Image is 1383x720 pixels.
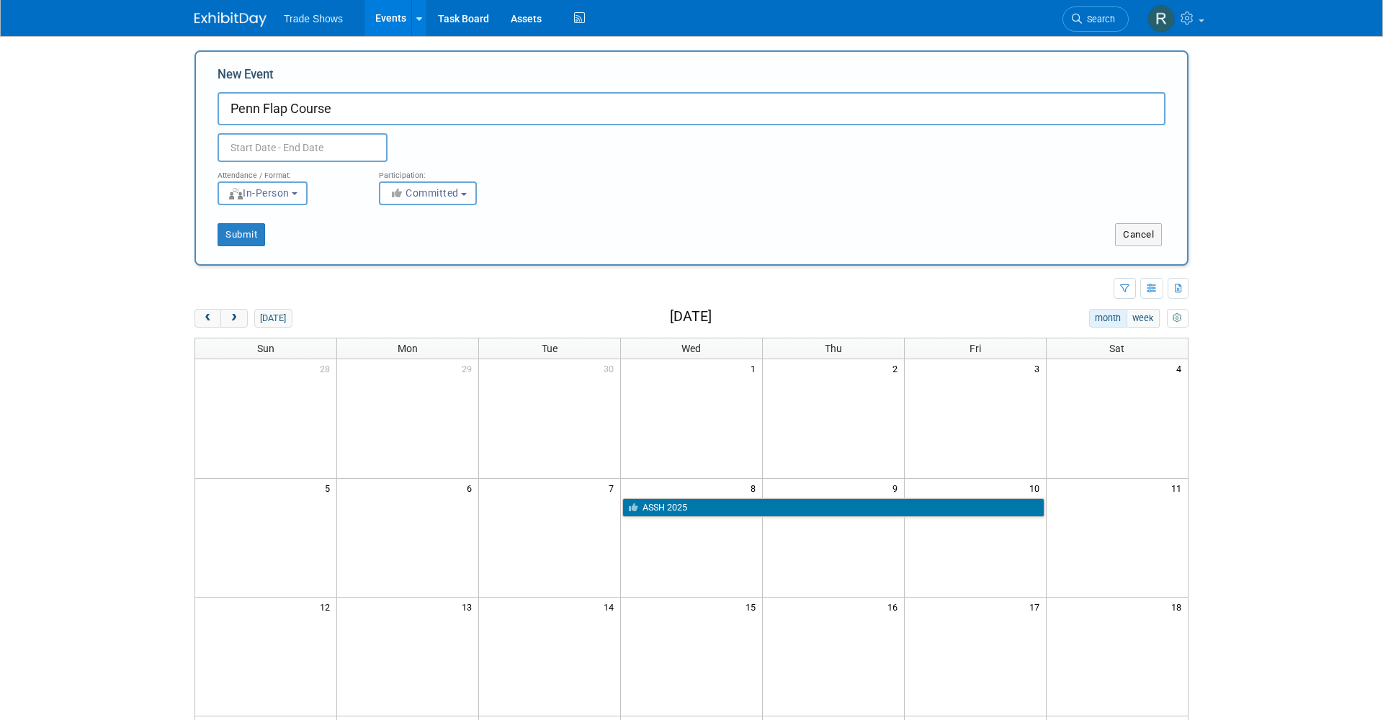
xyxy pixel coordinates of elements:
span: 8 [749,479,762,497]
span: 7 [607,479,620,497]
span: 30 [602,359,620,377]
input: Start Date - End Date [218,133,388,162]
span: Thu [825,343,842,354]
div: Attendance / Format: [218,162,357,181]
span: In-Person [228,187,290,199]
span: 15 [744,598,762,616]
span: 9 [891,479,904,497]
span: Wed [681,343,701,354]
span: 28 [318,359,336,377]
span: 3 [1033,359,1046,377]
span: 12 [318,598,336,616]
span: Sat [1109,343,1124,354]
button: Submit [218,223,265,246]
span: 5 [323,479,336,497]
span: Trade Shows [284,13,343,24]
span: 4 [1175,359,1188,377]
button: prev [194,309,221,328]
span: Fri [970,343,981,354]
label: New Event [218,66,274,89]
button: myCustomButton [1167,309,1189,328]
input: Name of Trade Show / Conference [218,92,1165,125]
img: Rachel Murphy [1147,5,1175,32]
button: week [1127,309,1160,328]
span: Search [1082,14,1115,24]
span: 18 [1170,598,1188,616]
i: Personalize Calendar [1173,314,1182,323]
span: Mon [398,343,418,354]
span: Sun [257,343,274,354]
span: 6 [465,479,478,497]
button: In-Person [218,181,308,205]
span: 2 [891,359,904,377]
span: Tue [542,343,558,354]
div: Participation: [379,162,519,181]
span: Committed [389,187,459,199]
img: ExhibitDay [194,12,267,27]
span: 14 [602,598,620,616]
span: 1 [749,359,762,377]
span: 11 [1170,479,1188,497]
span: 10 [1028,479,1046,497]
span: 13 [460,598,478,616]
span: 17 [1028,598,1046,616]
button: [DATE] [254,309,292,328]
button: next [220,309,247,328]
button: Committed [379,181,477,205]
span: 29 [460,359,478,377]
a: ASSH 2025 [622,498,1044,517]
span: 16 [886,598,904,616]
button: Cancel [1115,223,1162,246]
button: month [1089,309,1127,328]
a: Search [1062,6,1129,32]
h2: [DATE] [670,309,712,325]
